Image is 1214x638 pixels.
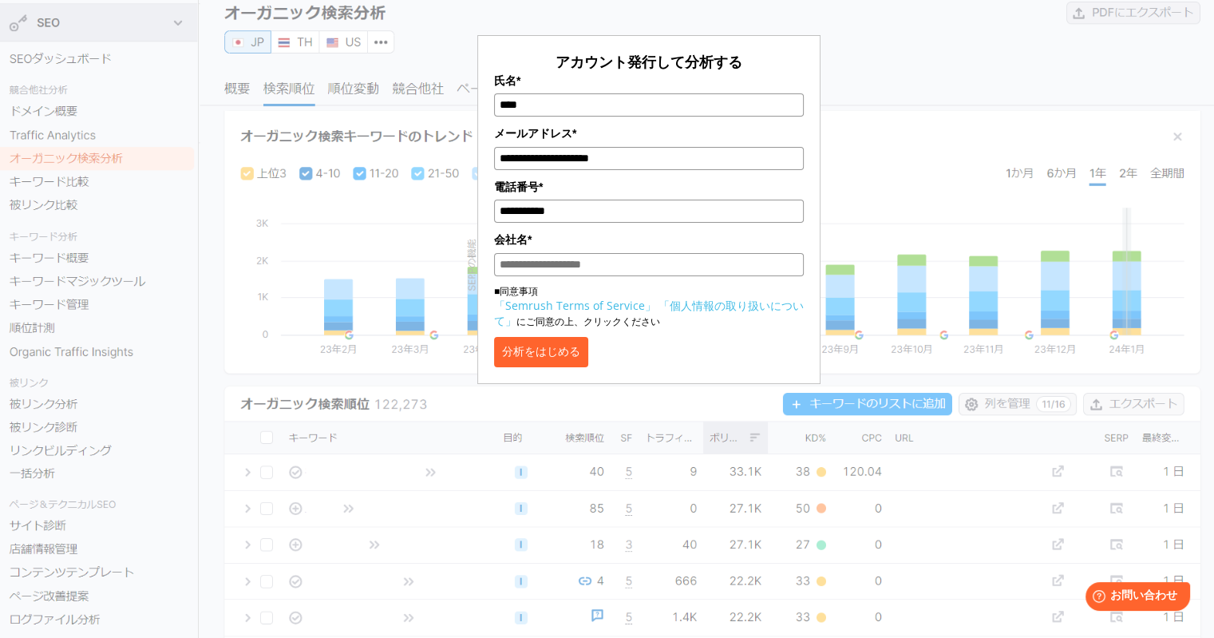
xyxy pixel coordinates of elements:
[494,298,656,313] a: 「Semrush Terms of Service」
[494,178,804,196] label: 電話番号*
[494,337,588,367] button: 分析をはじめる
[494,284,804,329] p: ■同意事項 にご同意の上、クリックください
[494,298,804,328] a: 「個人情報の取り扱いについて」
[556,52,742,71] span: アカウント発行して分析する
[494,125,804,142] label: メールアドレス*
[1072,576,1196,620] iframe: Help widget launcher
